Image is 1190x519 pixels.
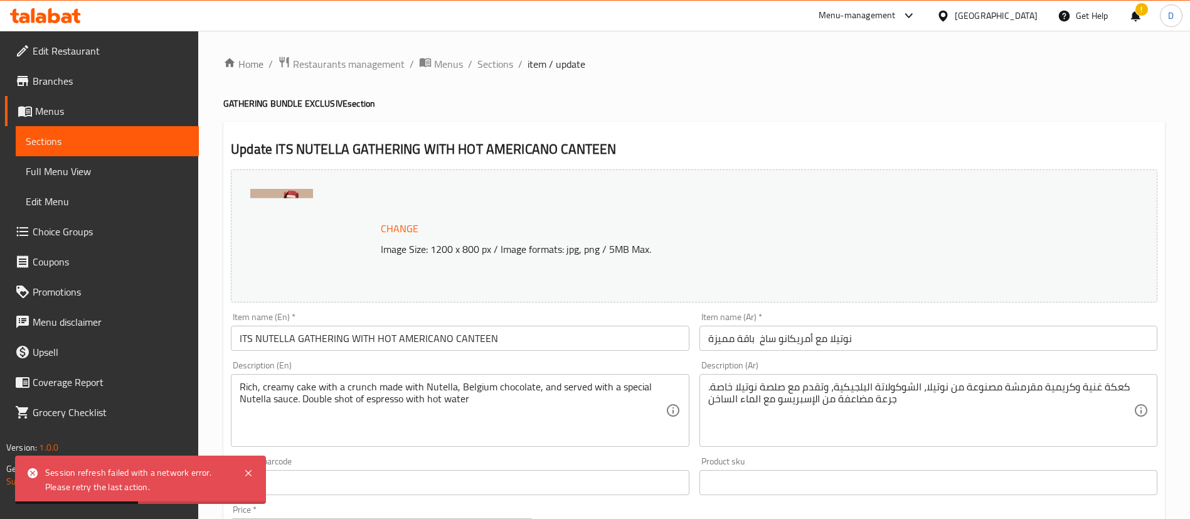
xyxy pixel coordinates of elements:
[26,194,189,209] span: Edit Menu
[268,56,273,72] li: /
[6,461,64,477] span: Get support on:
[278,56,405,72] a: Restaurants management
[35,104,189,119] span: Menus
[293,56,405,72] span: Restaurants management
[223,56,263,72] a: Home
[231,326,689,351] input: Enter name En
[231,140,1157,159] h2: Update ITS NUTELLA GATHERING WITH HOT AMERICANO CANTEEN
[5,277,199,307] a: Promotions
[5,66,199,96] a: Branches
[26,134,189,149] span: Sections
[419,56,463,72] a: Menus
[699,326,1157,351] input: Enter name Ar
[250,189,313,252] img: WhatsApp_Image_20250807_a638903414038896224.jpeg
[410,56,414,72] li: /
[5,337,199,367] a: Upsell
[5,307,199,337] a: Menu disclaimer
[33,345,189,360] span: Upsell
[955,9,1038,23] div: [GEOGRAPHIC_DATA]
[468,56,472,72] li: /
[45,466,231,494] div: Session refresh failed with a network error. Please retry the last action.
[6,439,37,456] span: Version:
[33,224,189,239] span: Choice Groups
[376,216,423,242] button: Change
[1168,9,1174,23] span: D
[26,164,189,179] span: Full Menu View
[33,284,189,299] span: Promotions
[528,56,585,72] span: item / update
[518,56,523,72] li: /
[33,73,189,88] span: Branches
[5,96,199,126] a: Menus
[33,405,189,420] span: Grocery Checklist
[33,254,189,269] span: Coupons
[376,242,1041,257] p: Image Size: 1200 x 800 px / Image formats: jpg, png / 5MB Max.
[16,186,199,217] a: Edit Menu
[33,375,189,390] span: Coverage Report
[16,156,199,186] a: Full Menu View
[5,367,199,397] a: Coverage Report
[223,97,1165,110] h4: GATHERING BUNDLE EXCLUSIVE section
[6,473,86,490] a: Support.OpsPlatform
[16,126,199,156] a: Sections
[477,56,513,72] a: Sections
[819,8,896,23] div: Menu-management
[33,43,189,58] span: Edit Restaurant
[699,470,1157,495] input: Please enter product sku
[39,439,58,456] span: 1.0.0
[231,470,689,495] input: Please enter product barcode
[434,56,463,72] span: Menus
[5,217,199,247] a: Choice Groups
[5,247,199,277] a: Coupons
[223,56,1165,72] nav: breadcrumb
[33,314,189,329] span: Menu disclaimer
[5,397,199,427] a: Grocery Checklist
[708,381,1134,441] textarea: كعكة غنية وكريمية مقرمشة مصنوعة من نوتيلا، الشوكولاتة البلجيكية، وتقدم مع صلصة نوتيلا خاصة. جرعة ...
[381,220,418,238] span: Change
[5,36,199,66] a: Edit Restaurant
[240,381,665,441] textarea: Rich, creamy cake with a crunch made with Nutella, Belgium chocolate, and served with a special N...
